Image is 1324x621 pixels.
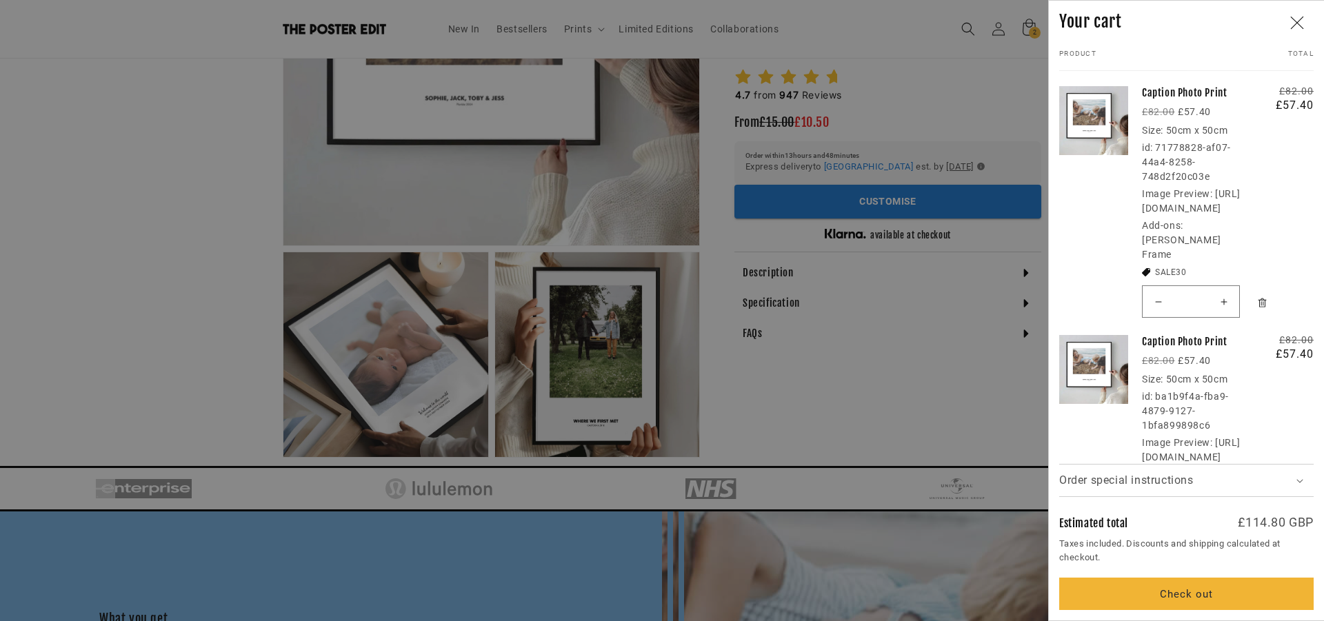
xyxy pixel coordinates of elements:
[1142,142,1231,182] dd: 71778828-af07-44a4-8258-748d2f20c03e
[1166,374,1228,385] dd: 50cm x 50cm
[1174,285,1208,318] input: Quantity for Caption Photo Print
[1142,355,1175,366] s: £82.00
[1142,437,1241,462] dd: [URL][DOMAIN_NAME]
[1142,86,1252,100] a: Caption Photo Print
[1142,142,1153,153] dt: id:
[1142,335,1252,349] a: Caption Photo Print
[1059,518,1128,529] h2: Estimated total
[1059,11,1121,32] h2: Your cart
[1059,475,1194,486] span: Order special instructions
[1142,234,1221,260] dd: [PERSON_NAME] Frame
[1142,266,1252,278] li: SALE30
[1142,106,1175,117] s: £82.00
[1142,188,1212,199] dt: Image Preview:
[1059,465,1314,496] summary: Order special instructions
[1142,374,1163,385] dt: Size:
[1142,437,1212,448] dt: Image Preview:
[1178,106,1211,117] strong: £57.40
[1187,50,1314,71] th: Total
[1142,220,1183,231] dt: Add-ons:
[1059,50,1187,71] th: Product
[1142,125,1163,136] dt: Size:
[1142,266,1252,278] ul: Discount
[1059,537,1314,564] small: Taxes included. Discounts and shipping calculated at checkout.
[1250,289,1274,317] button: Remove Caption Photo Print / Matt Black Frame
[1142,391,1229,431] dd: ba1b9f4a-fba9-4879-9127-1bfa899898c6
[1059,578,1314,610] button: Check out
[1086,497,1317,614] iframe: Chatra live chat
[1142,391,1153,402] dt: id:
[1166,125,1228,136] dd: 50cm x 50cm
[1290,8,1321,38] button: Close
[1178,355,1211,366] strong: £57.40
